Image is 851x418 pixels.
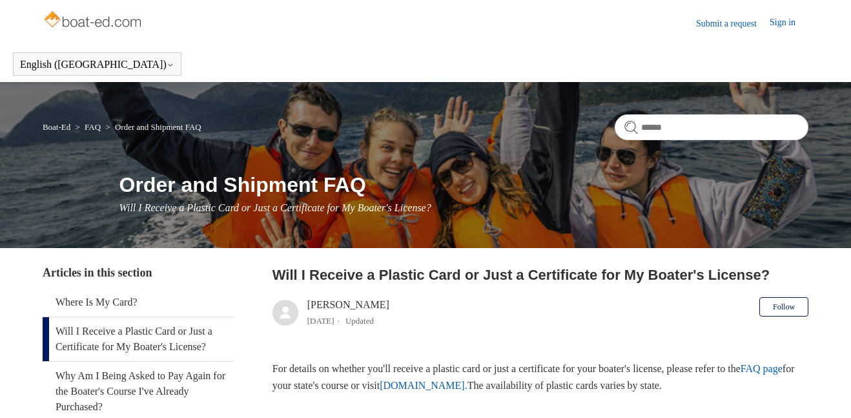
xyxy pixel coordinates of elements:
[115,122,201,132] a: Order and Shipment FAQ
[103,122,201,132] li: Order and Shipment FAQ
[741,363,783,374] a: FAQ page
[380,380,467,391] a: [DOMAIN_NAME].
[43,8,145,34] img: Boat-Ed Help Center home page
[20,59,174,70] button: English ([GEOGRAPHIC_DATA])
[43,122,70,132] a: Boat-Ed
[307,316,334,326] time: 04/08/2025, 12:43
[43,266,152,279] span: Articles in this section
[85,122,101,132] a: FAQ
[43,122,73,132] li: Boat-Ed
[808,375,841,408] div: Live chat
[43,317,234,361] a: Will I Receive a Plastic Card or Just a Certificate for My Boater's License?
[770,16,808,31] a: Sign in
[759,297,808,317] button: Follow Article
[345,316,374,326] li: Updated
[272,361,808,393] p: For details on whether you'll receive a plastic card or just a certificate for your boater's lice...
[307,297,389,328] div: [PERSON_NAME]
[119,202,431,213] span: Will I Receive a Plastic Card or Just a Certificate for My Boater's License?
[615,114,808,140] input: Search
[72,122,103,132] li: FAQ
[696,17,770,30] a: Submit a request
[272,264,808,286] h2: Will I Receive a Plastic Card or Just a Certificate for My Boater's License?
[43,288,234,317] a: Where Is My Card?
[119,169,809,200] h1: Order and Shipment FAQ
